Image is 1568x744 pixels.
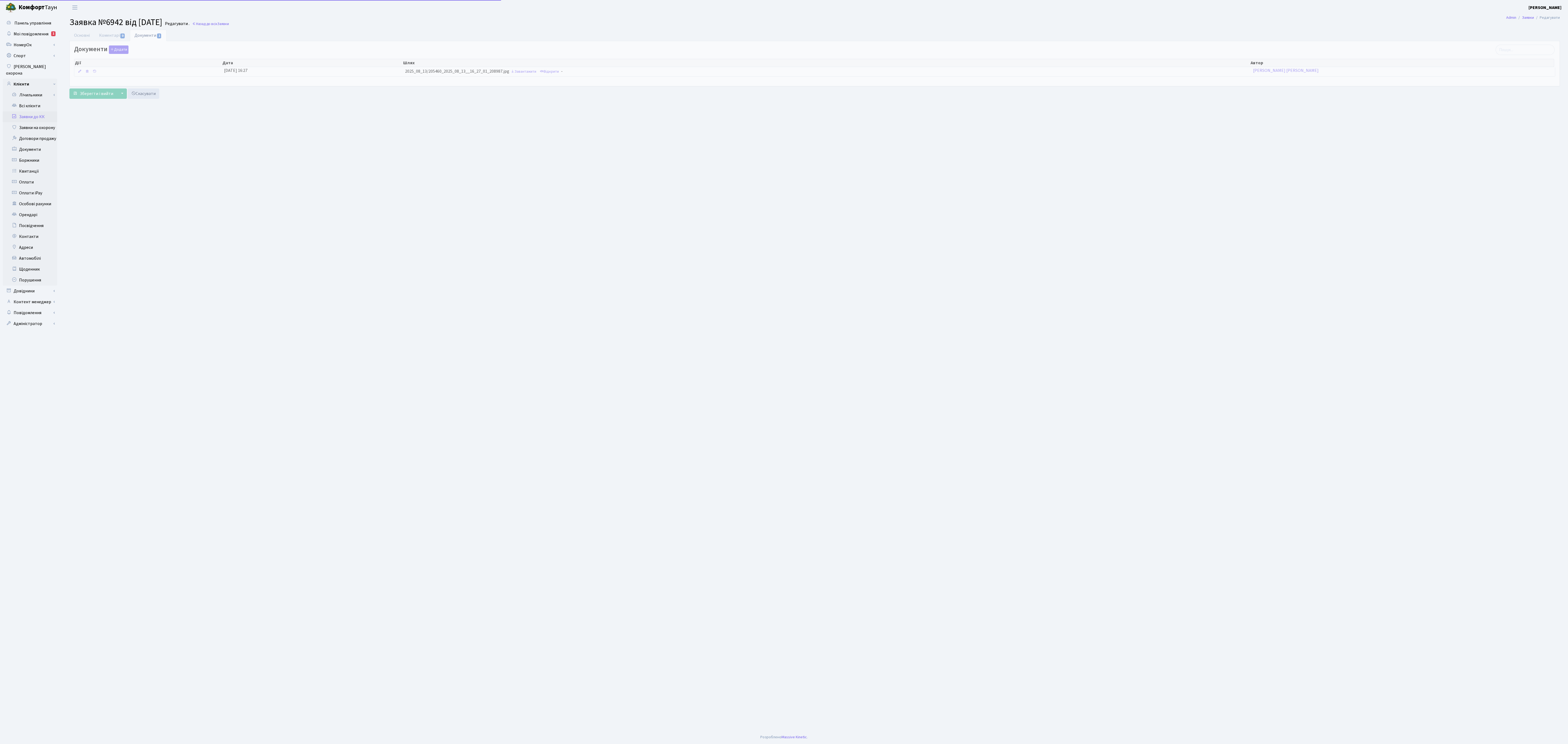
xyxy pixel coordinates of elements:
span: Панель управління [14,20,51,26]
label: Документи [74,45,128,54]
a: Повідомлення [3,307,57,318]
a: Документи [3,144,57,155]
span: Заявка №6942 від [DATE] [69,16,162,29]
a: Мої повідомлення1 [3,29,57,39]
a: Автомобілі [3,253,57,264]
div: Розроблено . [760,734,808,740]
td: 2025_08_13/205460_2025_08_13__16_27_01_208987.jpg [403,67,1251,76]
span: 1 [157,33,161,38]
b: Комфорт [19,3,45,12]
a: Заявки [1522,15,1534,20]
a: НомерОк [3,39,57,50]
a: Контент менеджер [3,296,57,307]
span: [DATE] 16:27 [224,68,247,74]
a: Назад до всіхЗаявки [192,21,229,26]
small: Редагувати . [164,21,189,26]
a: Заявки на охорону [3,122,57,133]
button: Переключити навігацію [68,3,82,12]
input: Пошук... [1496,45,1555,55]
a: Орендарі [3,209,57,220]
a: [PERSON_NAME] охорона [3,61,57,79]
img: logo.png [5,2,16,13]
a: [PERSON_NAME] [1529,4,1561,11]
a: Клієнти [3,79,57,90]
span: 0 [120,33,125,38]
li: Редагувати [1534,15,1560,21]
span: Таун [19,3,57,12]
a: [PERSON_NAME] [PERSON_NAME] [1253,68,1319,74]
a: Адміністратор [3,318,57,329]
a: Massive Kinetic [782,734,807,740]
a: Адреси [3,242,57,253]
a: Посвідчення [3,220,57,231]
a: Щоденник [3,264,57,275]
a: Контакти [3,231,57,242]
a: Оплати [3,177,57,188]
span: Зберегти і вийти [80,91,113,97]
b: [PERSON_NAME] [1529,5,1561,11]
th: Дії [74,59,222,67]
a: Квитанції [3,166,57,177]
a: Всі клієнти [3,100,57,111]
th: Автор [1250,59,1554,67]
a: Відкрити [538,68,560,76]
a: Особові рахунки [3,198,57,209]
a: Лічильники [6,90,57,100]
a: Порушення [3,275,57,286]
span: Заявки [217,21,229,26]
a: Спорт [3,50,57,61]
nav: breadcrumb [1498,12,1568,23]
a: Довідники [3,286,57,296]
a: Скасувати [128,88,159,99]
th: Шлях [403,59,1250,67]
a: Admin [1506,15,1516,20]
span: Мої повідомлення [14,31,48,37]
button: Зберегти і вийти [69,88,117,99]
button: Документи [109,45,128,54]
a: Договори продажу [3,133,57,144]
a: Основні [69,30,94,41]
div: 1 [51,31,56,36]
th: Дата [222,59,403,67]
a: Заявки до КК [3,111,57,122]
a: Завантажити [509,68,538,76]
a: Оплати iPay [3,188,57,198]
a: Документи [130,30,166,41]
a: Додати [108,45,128,54]
a: Коментарі [94,30,130,41]
span: - [561,69,563,75]
a: Панель управління [3,18,57,29]
a: Боржники [3,155,57,166]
